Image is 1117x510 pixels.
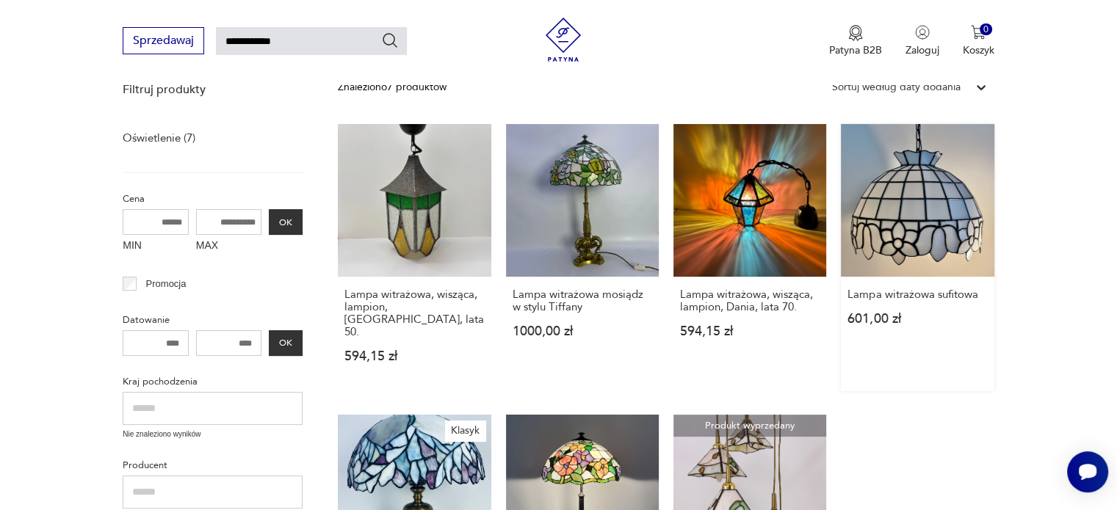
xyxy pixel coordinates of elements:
[847,288,987,301] h3: Lampa witrażowa sufitowa
[841,124,994,391] a: Lampa witrażowa sufitowaLampa witrażowa sufitowa601,00 zł
[905,43,939,57] p: Zaloguj
[1067,451,1108,492] iframe: Smartsupp widget button
[963,25,994,57] button: 0Koszyk
[123,27,204,54] button: Sprzedawaj
[123,235,189,258] label: MIN
[123,374,303,390] p: Kraj pochodzenia
[269,209,303,235] button: OK
[680,325,820,338] p: 594,15 zł
[829,43,882,57] p: Patyna B2B
[832,79,961,95] div: Sortuj według daty dodania
[848,25,863,41] img: Ikona medalu
[513,325,652,338] p: 1000,00 zł
[123,81,303,98] p: Filtruj produkty
[196,235,262,258] label: MAX
[829,25,882,57] button: Patyna B2B
[123,37,204,47] a: Sprzedawaj
[338,124,491,391] a: Lampa witrażowa, wisząca, lampion, Niemcy, lata 50.Lampa witrażowa, wisząca, lampion, [GEOGRAPHIC...
[146,276,187,292] p: Promocja
[829,25,882,57] a: Ikona medaluPatyna B2B
[344,288,484,338] h3: Lampa witrażowa, wisząca, lampion, [GEOGRAPHIC_DATA], lata 50.
[123,312,303,328] p: Datowanie
[123,429,303,440] p: Nie znaleziono wyników
[123,128,195,148] a: Oświetlenie (7)
[513,288,652,313] h3: Lampa witrażowa mosiądz w stylu Tiffany
[541,18,585,62] img: Patyna - sklep z meblami i dekoracjami vintage
[338,79,447,95] div: Znaleziono 7 produktów
[123,191,303,207] p: Cena
[971,25,986,40] img: Ikona koszyka
[980,23,992,36] div: 0
[847,313,987,325] p: 601,00 zł
[905,25,939,57] button: Zaloguj
[506,124,659,391] a: Lampa witrażowa mosiądz w stylu TiffanyLampa witrażowa mosiądz w stylu Tiffany1000,00 zł
[381,32,399,49] button: Szukaj
[680,288,820,313] h3: Lampa witrażowa, wisząca, lampion, Dania, lata 70.
[915,25,930,40] img: Ikonka użytkownika
[123,457,303,473] p: Producent
[963,43,994,57] p: Koszyk
[673,124,826,391] a: Lampa witrażowa, wisząca, lampion, Dania, lata 70.Lampa witrażowa, wisząca, lampion, Dania, lata ...
[269,330,303,356] button: OK
[344,350,484,363] p: 594,15 zł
